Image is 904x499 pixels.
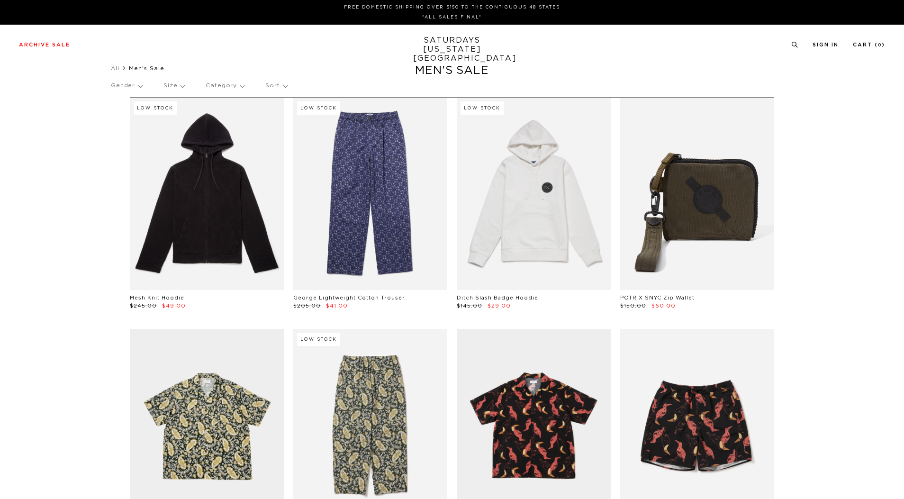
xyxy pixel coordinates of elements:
span: Men's Sale [129,65,164,71]
span: $29.00 [488,303,511,308]
a: Archive Sale [19,42,70,47]
span: $49.00 [162,303,186,308]
div: Low Stock [297,333,340,346]
p: Gender [111,75,142,97]
a: Cart (0) [853,42,885,47]
p: FREE DOMESTIC SHIPPING OVER $150 TO THE CONTIGUOUS 48 STATES [23,4,881,11]
p: Category [206,75,244,97]
p: Sort [265,75,287,97]
span: $41.00 [326,303,348,308]
a: All [111,65,119,71]
p: Size [163,75,184,97]
span: $60.00 [651,303,676,308]
span: $145.00 [457,303,482,308]
div: Low Stock [134,101,177,115]
div: Low Stock [461,101,504,115]
a: Mesh Knit Hoodie [130,295,184,300]
span: $150.00 [620,303,646,308]
a: George Lightweight Cotton Trouser [293,295,405,300]
p: *ALL SALES FINAL* [23,14,881,21]
span: $245.00 [130,303,157,308]
small: 0 [878,43,882,47]
a: Ditch Slash Badge Hoodie [457,295,538,300]
span: $205.00 [293,303,321,308]
a: Sign In [813,42,839,47]
a: SATURDAYS[US_STATE][GEOGRAPHIC_DATA] [413,36,491,63]
div: Low Stock [297,101,340,115]
a: POTR X SNYC Zip Wallet [620,295,695,300]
